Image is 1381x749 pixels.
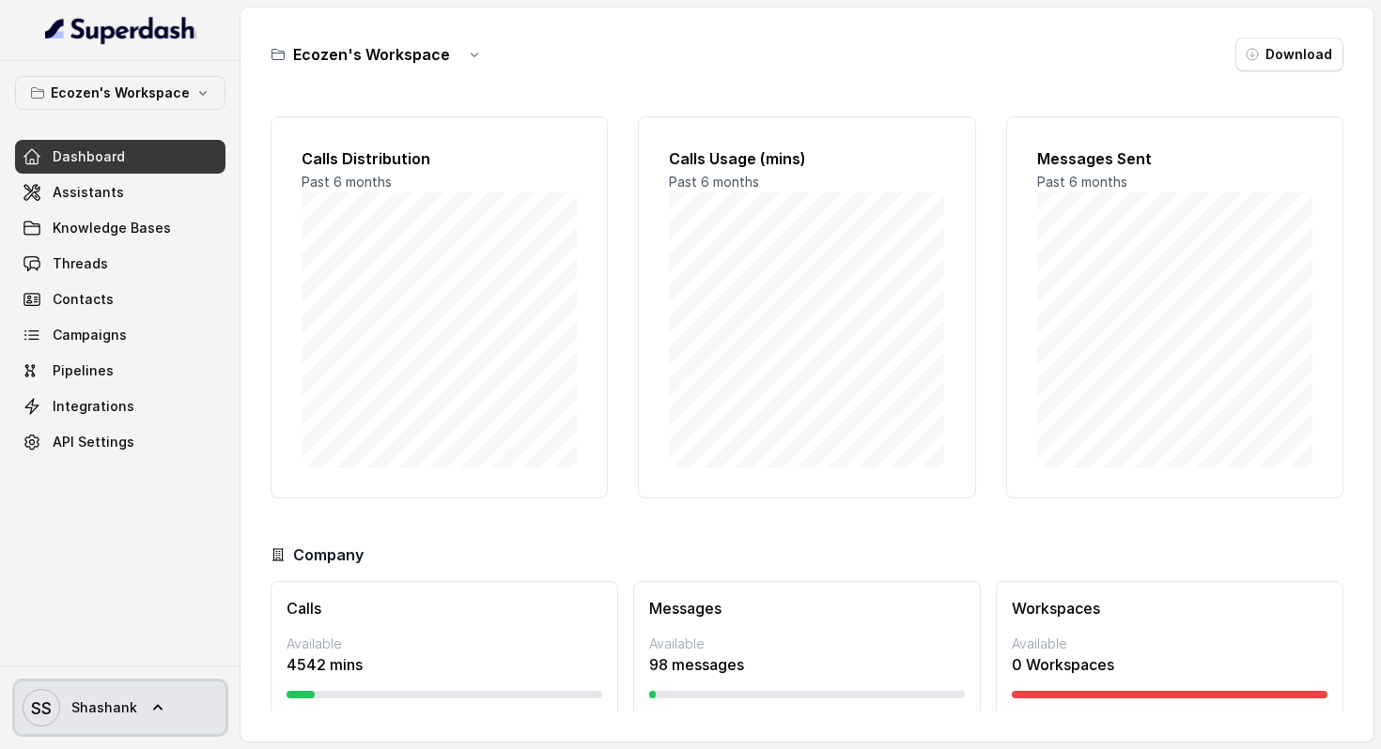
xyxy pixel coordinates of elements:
span: Assistants [53,183,124,202]
h3: Workspaces [1012,597,1327,619]
h3: Ecozen's Workspace [293,43,450,66]
h2: Messages Sent [1037,147,1312,170]
h3: Calls [287,597,602,619]
a: Knowledge Bases [15,211,225,245]
span: Past 6 months [669,174,759,190]
h2: Calls Distribution [302,147,577,170]
h2: Calls Usage (mins) [669,147,944,170]
a: Campaigns [15,318,225,352]
p: Ecozen's Workspace [51,82,190,104]
span: Past 6 months [1037,174,1127,190]
p: 4542 mins [287,653,602,676]
p: 0 Workspaces [1012,653,1327,676]
span: Dashboard [53,147,125,166]
span: Past 6 months [302,174,392,190]
span: API Settings [53,433,134,451]
a: Assistants [15,176,225,209]
a: API Settings [15,425,225,459]
p: Available [287,634,602,653]
span: Shashank [71,698,137,717]
span: Integrations [53,397,134,416]
p: Available [649,634,965,653]
span: Campaigns [53,326,127,344]
span: Contacts [53,290,114,309]
p: 98 messages [649,653,965,676]
a: Threads [15,247,225,281]
span: Knowledge Bases [53,219,171,237]
a: Contacts [15,283,225,316]
h3: Messages [649,597,965,619]
button: Download [1235,38,1343,71]
span: Threads [53,254,108,273]
button: Ecozen's Workspace [15,76,225,110]
text: SS [31,698,52,718]
a: Integrations [15,390,225,423]
p: Available [1012,634,1327,653]
img: light.svg [45,15,196,45]
h3: Company [293,543,364,566]
a: Pipelines [15,354,225,388]
a: Shashank [15,681,225,734]
a: Dashboard [15,140,225,174]
span: Pipelines [53,361,114,380]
